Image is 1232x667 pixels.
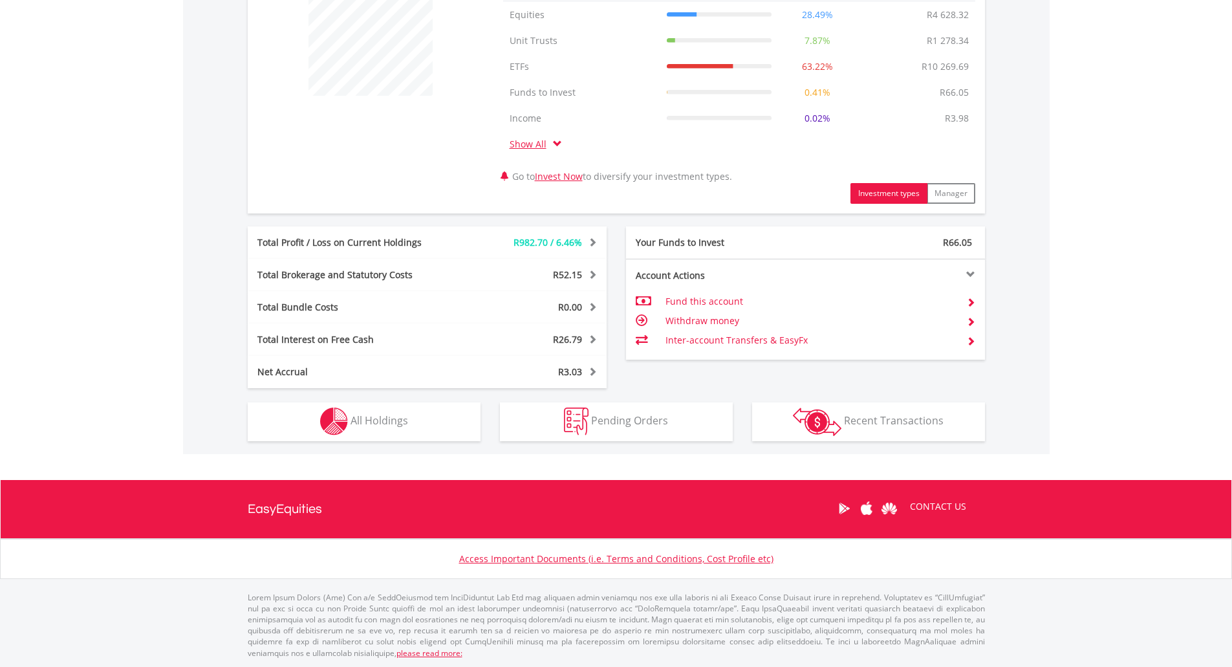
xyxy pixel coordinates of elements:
[248,402,481,441] button: All Holdings
[920,28,975,54] td: R1 278.34
[503,80,660,105] td: Funds to Invest
[938,105,975,131] td: R3.98
[248,366,457,378] div: Net Accrual
[778,105,857,131] td: 0.02%
[778,54,857,80] td: 63.22%
[503,28,660,54] td: Unit Trusts
[503,54,660,80] td: ETFs
[920,2,975,28] td: R4 628.32
[500,402,733,441] button: Pending Orders
[833,488,856,529] a: Google Play
[915,54,975,80] td: R10 269.69
[844,413,944,428] span: Recent Transactions
[248,592,985,659] p: Lorem Ipsum Dolors (Ame) Con a/e SeddOeiusmod tem InciDiduntut Lab Etd mag aliquaen admin veniamq...
[793,408,841,436] img: transactions-zar-wht.png
[248,301,457,314] div: Total Bundle Costs
[626,269,806,282] div: Account Actions
[665,311,956,331] td: Withdraw money
[850,183,927,204] button: Investment types
[503,2,660,28] td: Equities
[591,413,668,428] span: Pending Orders
[248,480,322,538] a: EasyEquities
[535,170,583,182] a: Invest Now
[665,292,956,311] td: Fund this account
[665,331,956,350] td: Inter-account Transfers & EasyFx
[558,366,582,378] span: R3.03
[778,80,857,105] td: 0.41%
[927,183,975,204] button: Manager
[248,333,457,346] div: Total Interest on Free Cash
[459,552,773,565] a: Access Important Documents (i.e. Terms and Conditions, Cost Profile etc)
[320,408,348,435] img: holdings-wht.png
[856,488,878,529] a: Apple
[752,402,985,441] button: Recent Transactions
[564,408,589,435] img: pending_instructions-wht.png
[510,138,553,150] a: Show All
[943,236,972,248] span: R66.05
[933,80,975,105] td: R66.05
[351,413,408,428] span: All Holdings
[626,236,806,249] div: Your Funds to Invest
[901,488,975,525] a: CONTACT US
[878,488,901,529] a: Huawei
[513,236,582,248] span: R982.70 / 6.46%
[778,2,857,28] td: 28.49%
[778,28,857,54] td: 7.87%
[558,301,582,313] span: R0.00
[396,648,462,659] a: please read more:
[248,268,457,281] div: Total Brokerage and Statutory Costs
[553,333,582,345] span: R26.79
[553,268,582,281] span: R52.15
[248,236,457,249] div: Total Profit / Loss on Current Holdings
[503,105,660,131] td: Income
